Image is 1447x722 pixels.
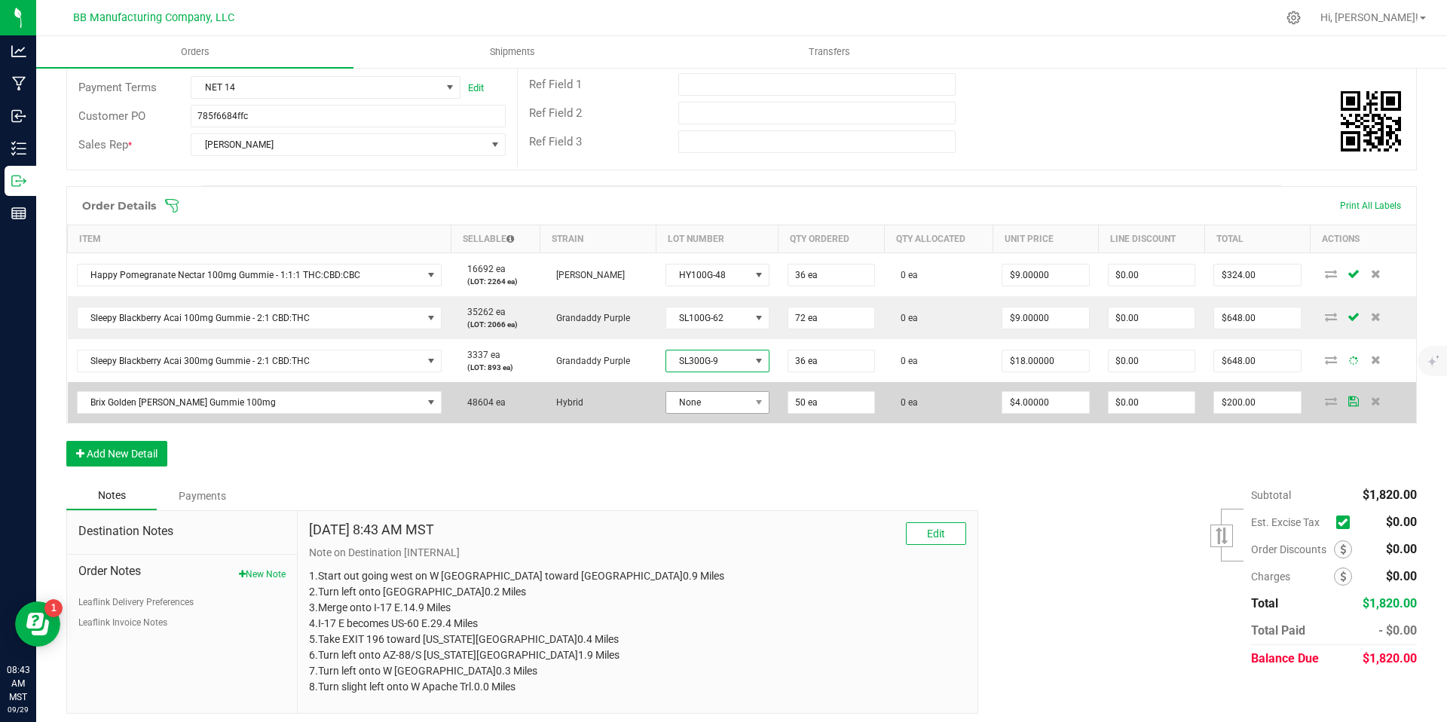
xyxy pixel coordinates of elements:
a: Transfers [671,36,988,68]
th: Item [68,225,451,253]
h1: Order Details [82,200,156,212]
span: $0.00 [1386,542,1417,556]
th: Strain [540,225,656,253]
p: 08:43 AM MST [7,663,29,704]
span: Save Order Detail [1342,312,1365,321]
input: 0 [1214,307,1300,329]
th: Qty Ordered [779,225,884,253]
input: 0 [788,392,874,413]
span: Delete Order Detail [1365,312,1387,321]
input: 0 [1002,392,1088,413]
span: Hi, [PERSON_NAME]! [1320,11,1418,23]
th: Unit Price [993,225,1098,253]
span: Payment Terms [78,81,157,94]
span: Grandaddy Purple [549,356,630,366]
span: 16692 ea [460,264,506,274]
span: [PERSON_NAME] [191,134,485,155]
p: (LOT: 2264 ea) [460,276,531,287]
span: Happy Pomegranate Nectar 100mg Gummie - 1:1:1 THC:CBD:CBC [78,265,423,286]
span: Order Notes [78,562,286,580]
span: 0 ea [893,313,918,323]
span: Delete Order Detail [1365,269,1387,278]
span: 48604 ea [460,397,506,408]
button: New Note [239,568,286,581]
inline-svg: Inventory [11,141,26,156]
span: Est. Excise Tax [1251,516,1330,528]
span: BB Manufacturing Company, LLC [73,11,234,24]
span: Delete Order Detail [1365,396,1387,405]
span: Save Order Detail [1342,396,1365,405]
input: 0 [1214,265,1300,286]
img: Scan me! [1341,91,1401,151]
inline-svg: Manufacturing [11,76,26,91]
span: 0 ea [893,270,918,280]
span: Transfers [788,45,870,59]
th: Line Discount [1099,225,1204,253]
div: Payments [157,482,247,509]
span: Subtotal [1251,489,1291,501]
span: Calculate excise tax [1336,512,1357,533]
p: 09/29 [7,704,29,715]
inline-svg: Reports [11,206,26,221]
p: (LOT: 2066 ea) [460,319,531,330]
th: Actions [1311,225,1416,253]
span: Grandaddy Purple [549,313,630,323]
input: 0 [1214,350,1300,372]
span: Total [1251,596,1278,610]
th: Qty Allocated [884,225,993,253]
span: NO DATA FOUND [77,391,442,414]
input: 0 [1002,307,1088,329]
p: Note on Destination [INTERNAL] [309,545,966,561]
span: Destination Notes [78,522,286,540]
span: Sales Rep [78,138,128,151]
span: SL300G-9 [666,350,750,372]
input: 0 [1109,350,1195,372]
span: Save Order Detail [1342,356,1365,366]
span: NO DATA FOUND [77,264,442,286]
span: 0 ea [893,397,918,408]
input: 0 [788,350,874,372]
span: 35262 ea [460,307,506,317]
span: NO DATA FOUND [77,307,442,329]
span: $1,820.00 [1363,596,1417,610]
span: $0.00 [1386,515,1417,529]
span: Ref Field 1 [529,78,582,91]
a: Orders [36,36,353,68]
th: Total [1204,225,1310,253]
span: Customer PO [78,109,145,123]
span: Save Order Detail [1342,269,1365,278]
span: NO DATA FOUND [77,350,442,372]
span: Balance Due [1251,651,1319,665]
span: [PERSON_NAME] [549,270,625,280]
h4: [DATE] 8:43 AM MST [309,522,434,537]
span: - $0.00 [1378,623,1417,638]
input: 0 [1109,265,1195,286]
span: Edit [927,528,945,540]
div: Notes [66,482,157,510]
span: Order Discounts [1251,543,1334,555]
span: SL100G-62 [666,307,750,329]
th: Lot Number [656,225,779,253]
inline-svg: Analytics [11,44,26,59]
input: 0 [788,265,874,286]
span: Ref Field 3 [529,135,582,148]
th: Sellable [451,225,540,253]
button: Edit [906,522,966,545]
button: Leaflink Delivery Preferences [78,595,194,609]
span: HY100G-48 [666,265,750,286]
span: Ref Field 2 [529,106,582,120]
inline-svg: Outbound [11,173,26,188]
button: Leaflink Invoice Notes [78,616,167,629]
iframe: Resource center [15,601,60,647]
input: 0 [1214,392,1300,413]
qrcode: 00007319 [1341,91,1401,151]
iframe: Resource center unread badge [44,599,63,617]
span: Orders [161,45,230,59]
span: $1,820.00 [1363,651,1417,665]
span: NET 14 [191,77,441,98]
span: Sleepy Blackberry Acai 100mg Gummie - 2:1 CBD:THC [78,307,423,329]
span: $0.00 [1386,569,1417,583]
input: 0 [1002,350,1088,372]
a: Edit [468,82,484,93]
